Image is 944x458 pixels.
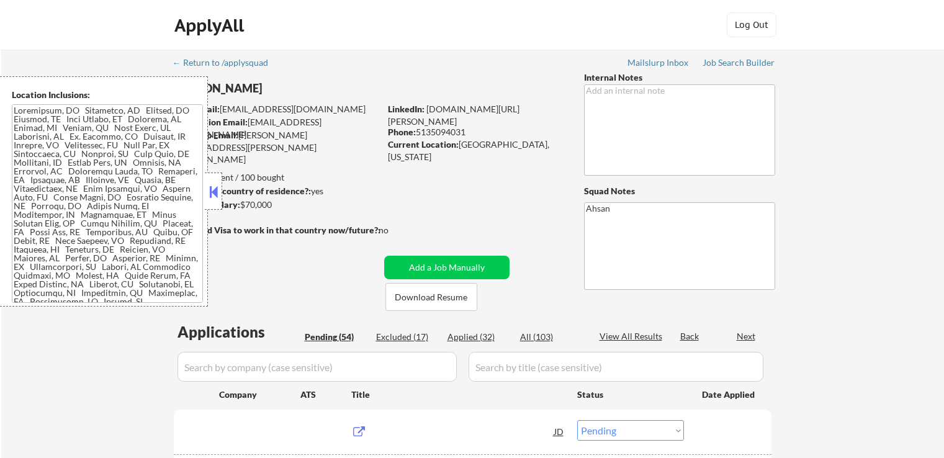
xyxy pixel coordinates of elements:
[173,58,280,70] a: ← Return to /applysquad
[584,185,775,197] div: Squad Notes
[577,383,684,405] div: Status
[12,89,203,101] div: Location Inclusions:
[174,81,429,96] div: [PERSON_NAME]
[173,199,380,211] div: $70,000
[703,58,775,67] div: Job Search Builder
[219,388,300,401] div: Company
[702,388,757,401] div: Date Applied
[447,331,510,343] div: Applied (32)
[627,58,690,67] div: Mailslurp Inbox
[388,127,416,137] strong: Phone:
[173,186,311,196] strong: Can work in country of residence?:
[388,139,459,150] strong: Current Location:
[584,71,775,84] div: Internal Notes
[173,58,280,67] div: ← Return to /applysquad
[388,138,564,163] div: [GEOGRAPHIC_DATA], [US_STATE]
[351,388,565,401] div: Title
[385,283,477,311] button: Download Resume
[727,12,776,37] button: Log Out
[178,325,300,339] div: Applications
[737,330,757,343] div: Next
[174,225,380,235] strong: Will need Visa to work in that country now/future?:
[384,256,510,279] button: Add a Job Manually
[703,58,775,70] a: Job Search Builder
[379,224,414,236] div: no
[627,58,690,70] a: Mailslurp Inbox
[600,330,666,343] div: View All Results
[174,116,380,140] div: [EMAIL_ADDRESS][DOMAIN_NAME]
[173,185,376,197] div: yes
[300,388,351,401] div: ATS
[553,420,565,442] div: JD
[388,126,564,138] div: 5135094031
[174,129,380,166] div: [PERSON_NAME][EMAIL_ADDRESS][PERSON_NAME][DOMAIN_NAME]
[174,103,380,115] div: [EMAIL_ADDRESS][DOMAIN_NAME]
[388,104,519,127] a: [DOMAIN_NAME][URL][PERSON_NAME]
[174,15,248,36] div: ApplyAll
[178,352,457,382] input: Search by company (case sensitive)
[305,331,367,343] div: Pending (54)
[173,171,380,184] div: 32 sent / 100 bought
[520,331,582,343] div: All (103)
[376,331,438,343] div: Excluded (17)
[469,352,763,382] input: Search by title (case sensitive)
[388,104,425,114] strong: LinkedIn:
[680,330,700,343] div: Back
